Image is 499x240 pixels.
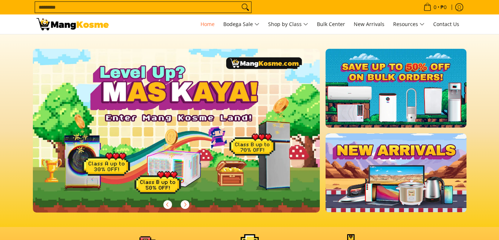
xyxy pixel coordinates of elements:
a: Bodega Sale [220,14,263,34]
span: 0 [433,5,438,10]
span: Contact Us [433,21,459,27]
span: Bulk Center [317,21,345,27]
a: More [33,49,343,224]
img: Mang Kosme: Your Home Appliances Warehouse Sale Partner! [36,18,109,30]
nav: Main Menu [116,14,463,34]
span: • [421,3,449,11]
a: Contact Us [430,14,463,34]
span: Home [201,21,215,27]
a: Home [197,14,218,34]
a: New Arrivals [350,14,388,34]
button: Next [177,197,193,213]
span: New Arrivals [354,21,384,27]
span: ₱0 [439,5,448,10]
a: Resources [390,14,428,34]
span: Resources [393,20,425,29]
button: Previous [160,197,176,213]
span: Bodega Sale [223,20,259,29]
a: Shop by Class [264,14,312,34]
button: Search [240,2,251,13]
a: Bulk Center [313,14,349,34]
span: Shop by Class [268,20,308,29]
